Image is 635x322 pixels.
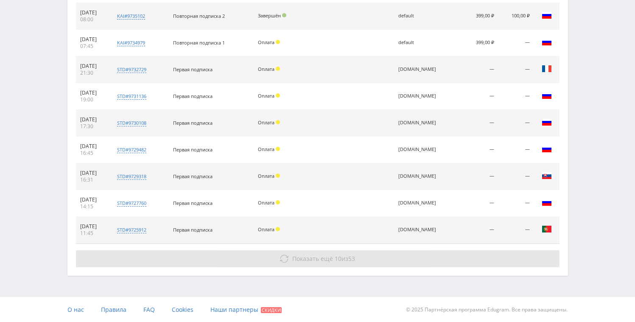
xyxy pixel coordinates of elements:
span: Первая подписка [173,200,213,206]
img: rus.png [542,117,552,127]
div: std#9732729 [117,66,146,73]
div: 21:30 [80,70,105,76]
div: 07:45 [80,43,105,50]
img: fra.png [542,64,552,74]
span: Cookies [172,305,193,314]
div: 17:30 [80,123,105,130]
td: — [498,137,534,163]
span: Подтвержден [282,13,286,17]
span: Повторная подписка 2 [173,13,225,19]
img: rus.png [542,197,552,207]
td: — [498,217,534,244]
span: 53 [348,255,355,263]
div: kai#9735102 [117,13,145,20]
div: blog.neirobox.ru [398,147,436,152]
div: 14:15 [80,203,105,210]
td: — [498,190,534,217]
div: [DATE] [80,90,105,96]
span: Холд [276,93,280,98]
span: Показать ещё [292,255,333,263]
span: О нас [67,305,84,314]
div: [DATE] [80,63,105,70]
td: 399,00 ₽ [455,3,498,30]
span: 10 [335,255,341,263]
span: Холд [276,147,280,151]
div: [DATE] [80,196,105,203]
td: — [498,163,534,190]
div: blog.neirobox.ru [398,120,436,126]
div: default [398,13,436,19]
div: [DATE] [80,223,105,230]
td: — [455,83,498,110]
div: 19:00 [80,96,105,103]
td: 100,00 ₽ [498,3,534,30]
td: — [455,137,498,163]
span: Оплата [258,199,274,206]
div: blog.neirobox.ru [398,227,436,232]
span: Завершён [258,12,281,19]
div: blog.neirobox.ru [398,67,436,72]
span: Холд [276,67,280,71]
div: 16:31 [80,176,105,183]
div: blog.neirobox.ru [398,93,436,99]
span: Оплата [258,39,274,45]
span: Холд [276,40,280,44]
td: — [498,56,534,83]
div: std#9729482 [117,146,146,153]
div: 11:45 [80,230,105,237]
td: — [455,190,498,217]
button: Показать ещё 10из53 [76,250,559,267]
span: Повторная подписка 1 [173,39,225,46]
span: Оплата [258,146,274,152]
img: rus.png [542,10,552,20]
div: kai#9734979 [117,39,145,46]
div: 16:45 [80,150,105,157]
span: Оплата [258,173,274,179]
span: Правила [101,305,126,314]
div: [DATE] [80,9,105,16]
td: — [498,30,534,56]
span: Холд [276,120,280,124]
span: Оплата [258,92,274,99]
img: svk.png [542,171,552,181]
img: prt.png [542,224,552,234]
span: FAQ [143,305,155,314]
td: — [455,56,498,83]
span: Холд [276,200,280,204]
span: Скидки [261,307,282,313]
span: из [292,255,355,263]
div: [DATE] [80,143,105,150]
span: Первая подписка [173,93,213,99]
span: Холд [276,174,280,178]
div: blog.neirobox.ru [398,174,436,179]
span: Первая подписка [173,227,213,233]
span: Первая подписка [173,120,213,126]
div: std#9731136 [117,93,146,100]
td: — [455,217,498,244]
td: — [455,110,498,137]
div: blog.neirobox.ru [398,200,436,206]
span: Оплата [258,226,274,232]
span: Первая подписка [173,173,213,179]
span: Первая подписка [173,146,213,153]
td: — [498,83,534,110]
div: [DATE] [80,116,105,123]
img: rus.png [542,144,552,154]
span: Оплата [258,66,274,72]
td: — [498,110,534,137]
div: std#9725912 [117,227,146,233]
div: std#9730108 [117,120,146,126]
img: rus.png [542,37,552,47]
span: Оплата [258,119,274,126]
div: std#9727760 [117,200,146,207]
span: Наши партнеры [210,305,258,314]
td: 399,00 ₽ [455,30,498,56]
div: 08:00 [80,16,105,23]
img: rus.png [542,90,552,101]
span: Холд [276,227,280,231]
div: default [398,40,436,45]
div: [DATE] [80,36,105,43]
span: Первая подписка [173,66,213,73]
td: — [455,163,498,190]
div: std#9729318 [117,173,146,180]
